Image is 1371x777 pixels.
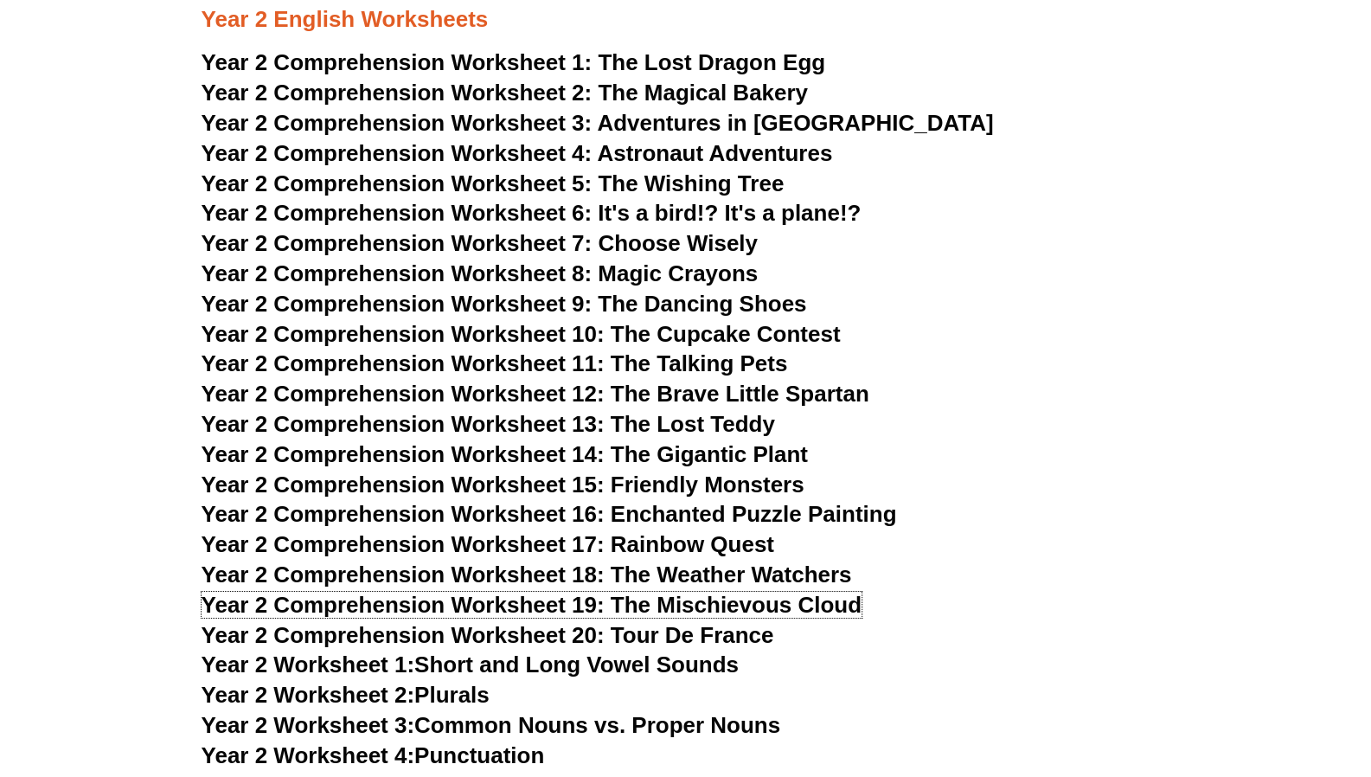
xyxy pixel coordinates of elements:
[202,592,862,618] a: Year 2 Comprehension Worksheet 19: The Mischievous Cloud
[202,49,825,75] a: Year 2 Comprehension Worksheet 1: The Lost Dragon Egg
[202,291,807,317] a: Year 2 Comprehension Worksheet 9: The Dancing Shoes
[597,110,993,136] span: Adventures in [GEOGRAPHIC_DATA]
[202,110,994,136] a: Year 2 Comprehension Worksheet 3: Adventures in [GEOGRAPHIC_DATA]
[202,230,758,256] a: Year 2 Comprehension Worksheet 7: Choose Wisely
[202,350,788,376] a: Year 2 Comprehension Worksheet 11: The Talking Pets
[597,140,832,166] span: Astronaut Adventures
[202,682,490,708] a: Year 2 Worksheet 2:Plurals
[202,652,739,677] a: Year 2 Worksheet 1:Short and Long Vowel Sounds
[202,49,593,75] span: Year 2 Comprehension Worksheet 1:
[202,110,593,136] span: Year 2 Comprehension Worksheet 3:
[202,712,781,738] a: Year 2 Worksheet 3:Common Nouns vs. Proper Nouns
[598,170,784,196] span: The Wishing Tree
[202,230,593,256] span: Year 2 Comprehension Worksheet 7:
[598,49,825,75] span: The Lost Dragon Egg
[202,170,593,196] span: Year 2 Comprehension Worksheet 5:
[202,80,808,106] a: Year 2 Comprehension Worksheet 2: The Magical Bakery
[202,712,415,738] span: Year 2 Worksheet 3:
[202,472,804,498] a: Year 2 Comprehension Worksheet 15: Friendly Monsters
[202,682,415,708] span: Year 2 Worksheet 2:
[202,562,852,588] a: Year 2 Comprehension Worksheet 18: The Weather Watchers
[598,80,808,106] span: The Magical Bakery
[202,200,862,226] a: Year 2 Comprehension Worksheet 6: It's a bird!? It's a plane!?
[202,742,545,768] a: Year 2 Worksheet 4:Punctuation
[202,140,593,166] span: Year 2 Comprehension Worksheet 4:
[1083,581,1371,777] iframe: Chat Widget
[202,742,415,768] span: Year 2 Worksheet 4:
[202,321,841,347] a: Year 2 Comprehension Worksheet 10: The Cupcake Contest
[202,140,833,166] a: Year 2 Comprehension Worksheet 4: Astronaut Adventures
[202,622,774,648] a: Year 2 Comprehension Worksheet 20: Tour De France
[598,230,758,256] span: Choose Wisely
[202,531,774,557] a: Year 2 Comprehension Worksheet 17: Rainbow Quest
[202,652,415,677] span: Year 2 Worksheet 1:
[202,260,759,286] a: Year 2 Comprehension Worksheet 8: Magic Crayons
[202,441,808,467] a: Year 2 Comprehension Worksheet 14: The Gigantic Plant
[202,411,775,437] a: Year 2 Comprehension Worksheet 13: The Lost Teddy
[202,170,785,196] a: Year 2 Comprehension Worksheet 5: The Wishing Tree
[202,381,869,407] a: Year 2 Comprehension Worksheet 12: The Brave Little Spartan
[202,80,593,106] span: Year 2 Comprehension Worksheet 2:
[202,501,897,527] a: Year 2 Comprehension Worksheet 16: Enchanted Puzzle Painting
